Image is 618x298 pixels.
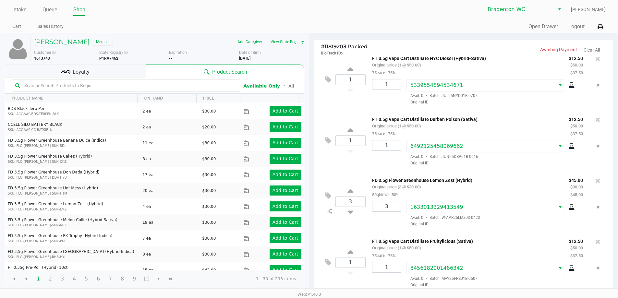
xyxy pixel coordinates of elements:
[202,204,216,209] span: $30.00
[23,276,29,281] span: Go to the previous page
[570,185,583,189] small: $90.00
[385,70,395,75] span: -75%
[270,122,301,132] button: Add to Cart
[273,172,298,177] app-button-loader: Add to Cart
[569,253,583,258] small: -$37.50
[152,273,165,285] span: Go to the next page
[273,124,298,129] app-button-loader: Add to Cart
[5,214,139,230] td: FD 3.5g Flower Greenhouse Melon Collie (Hybrid-Sativa)
[406,276,478,281] span: Avail: 0 Batch: MAY25FRS01B-0507
[571,6,606,13] span: [PERSON_NAME]
[8,191,137,196] p: SKU: FLO-[PERSON_NAME]-SUN-HTM
[5,183,139,198] td: FD 3.5g Flower Greenhouse Hot Mess (Hybrid)
[202,173,216,177] span: $30.00
[34,56,50,61] b: 1613743
[270,154,301,164] button: Add to Cart
[273,267,298,272] app-button-loader: Add to Cart
[8,239,137,244] p: SKU: FLO-[PERSON_NAME]-SUN-PKT
[139,167,199,183] td: 17 ea
[139,214,199,230] td: 19 ea
[410,82,463,88] span: 5339554894534671
[555,140,565,152] button: Select
[569,192,583,197] small: -$45.00
[594,201,602,213] button: Remove the package from the orderLine
[288,83,294,89] button: All
[389,192,399,197] span: -50%
[321,51,342,55] span: BioTrack ID:
[528,23,558,30] button: Open Drawer
[5,135,139,151] td: FD 3.5g Flower Greenhouse Banana Dulce (Indica)
[68,273,80,285] span: Page 4
[555,79,565,91] button: Select
[8,127,137,132] p: SKU: ACC-VAP-CC-BATSIBLK
[202,236,216,241] span: $30.00
[8,273,20,285] span: Go to the first page
[270,170,301,180] button: Add to Cart
[5,151,139,167] td: FD 3.5g Flower Greenhouse Cakez (Hybrid)
[406,160,583,166] span: Original ID:
[372,124,421,128] small: Original price (1 @ $50.00)
[406,221,583,227] span: Original ID:
[297,292,321,297] span: Web: v1.40.0
[273,251,298,256] app-button-loader: Add to Cart
[20,273,32,285] span: Go to the previous page
[273,220,298,225] app-button-loader: Add to Cart
[11,276,17,281] span: Go to the first page
[99,50,128,55] span: State Registry ID
[116,273,128,285] span: Page 8
[423,276,430,281] span: ·
[8,159,137,164] p: SKU: FLO-[PERSON_NAME]-SUN-CKZ
[273,188,298,193] app-button-loader: Add to Cart
[93,38,113,46] span: Medical
[270,201,301,211] button: Add to Cart
[139,198,199,214] td: 4 ea
[8,207,137,212] p: SKU: FLO-[PERSON_NAME]-SUN-LMZ
[569,70,583,75] small: -$37.50
[34,50,56,55] span: Customer ID
[104,273,116,285] span: Page 7
[8,143,137,148] p: SKU: FLO-[PERSON_NAME]-SUN-BDL
[569,131,583,136] small: -$37.50
[12,22,21,30] a: Cart
[321,43,368,50] span: 11819203 Packed
[169,56,172,61] b: --
[569,54,583,61] p: $12.50
[372,115,559,122] p: FT 0.5g Vape Cart Distillate Durban Poison (Sativa)
[202,109,216,113] span: $30.00
[202,220,216,225] span: $30.00
[12,5,26,14] a: Intake
[372,192,399,197] small: 50ghlmz:
[372,237,559,244] p: FT 0.5g Vape Cart Distillate Fruitylicious (Sativa)
[372,63,421,67] small: Original price (1 @ $50.00)
[139,183,199,198] td: 20 ea
[169,50,187,55] span: Expiration
[202,141,216,145] span: $30.00
[80,273,92,285] span: Page 5
[406,99,583,105] span: Original ID:
[139,119,199,135] td: 2 ea
[385,253,395,258] span: -75%
[34,38,90,46] h5: [PERSON_NAME]
[273,235,298,241] app-button-loader: Add to Cart
[594,79,602,91] button: Remove the package from the orderLine
[202,252,216,256] span: $30.00
[406,282,583,288] span: Original ID:
[555,201,565,213] button: Select
[99,56,118,61] b: P1RV7462
[5,262,139,278] td: FT 0.35g Pre-Roll (Hybrid) 10ct
[372,54,559,61] p: FT 0.5g Vape Cart Distillate NYC Diesel (Hybrid-Sativa)
[584,47,600,54] button: Clear All
[372,70,395,75] small: 75cart:
[156,276,161,281] span: Go to the next page
[270,217,301,227] button: Add to Cart
[410,204,463,210] span: 1633013329413549
[410,143,463,149] span: 6492125458069662
[372,176,559,183] p: FD 3.5g Flower Greenhouse Lemon Zest (Hybrid)
[168,276,173,281] span: Go to the last page
[22,81,236,90] input: Scan or Search Products to Begin
[140,273,152,285] span: Page 10
[137,94,196,103] th: ON HAND
[570,245,583,250] small: $50.00
[196,94,240,103] th: PRICE
[73,68,90,76] span: Loyalty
